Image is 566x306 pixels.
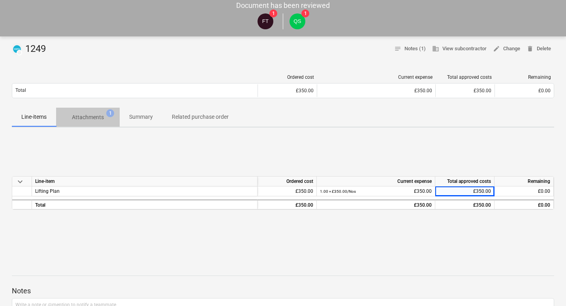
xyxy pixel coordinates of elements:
div: £350.00 [320,200,432,210]
p: Total [15,87,26,94]
div: Line-item [32,177,258,186]
div: £0.00 [498,200,550,210]
p: Line-items [21,113,47,121]
button: Delete [523,43,554,55]
div: £350.00 [261,200,313,210]
iframe: Chat Widget [527,268,566,306]
button: View subcontractor [429,43,490,55]
div: Remaining [495,177,554,186]
div: £350.00 [320,88,432,93]
div: Current expense [317,177,435,186]
span: Delete [527,44,551,53]
div: Remaining [498,74,551,80]
div: £350.00 [438,186,491,196]
div: £350.00 [261,186,313,196]
span: 1 [269,10,277,17]
p: Related purchase order [172,113,229,121]
div: Current expense [320,74,432,80]
span: 1 [301,10,309,17]
p: Attachments [72,113,104,122]
div: £350.00 [320,186,432,196]
span: View subcontractor [432,44,487,53]
span: keyboard_arrow_down [15,177,25,186]
span: business [432,45,439,52]
div: £0.00 [498,88,551,93]
img: xero.svg [13,45,21,53]
button: Change [490,43,523,55]
small: 1.00 × £350.00 / Nos [320,189,356,194]
span: Notes (1) [394,44,426,53]
p: Document has been reviewed [236,1,330,10]
div: Finance Team [258,13,273,29]
div: Quantity Surveyor [290,13,305,29]
div: Total approved costs [435,177,495,186]
span: delete [527,45,534,52]
span: 1 [106,109,114,117]
div: £350.00 [438,200,491,210]
span: FT [262,18,269,24]
span: edit [493,45,500,52]
span: Lifting Plan [35,188,60,194]
div: Ordered cost [258,177,317,186]
p: Summary [129,113,153,121]
p: Notes [12,286,554,296]
div: £350.00 [261,88,314,93]
span: notes [394,45,401,52]
div: Total [32,200,258,209]
div: Total approved costs [439,74,492,80]
div: 1249 [12,43,49,55]
div: Invoice has been synced with Xero and its status is currently DRAFT [12,43,22,55]
div: Ordered cost [261,74,314,80]
div: £350.00 [439,88,491,93]
button: Notes (1) [391,43,429,55]
span: Change [493,44,520,53]
span: QS [293,18,301,24]
div: £0.00 [498,186,550,196]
